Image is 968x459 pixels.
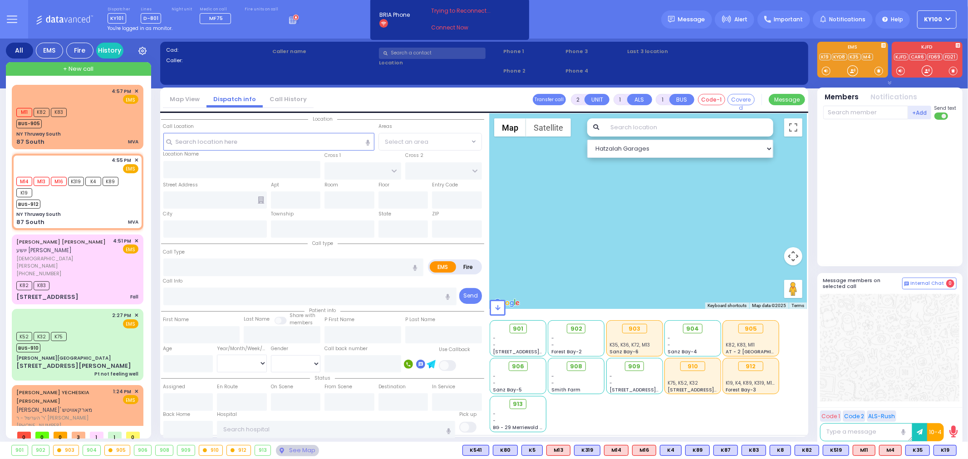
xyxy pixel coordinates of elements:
span: 0 [17,432,31,439]
label: Gender [271,345,288,352]
span: ר' הערשל - ר' [PERSON_NAME] [16,414,110,422]
div: 912 [227,445,251,455]
label: Use Callback [439,346,470,353]
div: NY Thruway South [16,211,61,218]
span: Phone 2 [503,67,562,75]
span: M14 [16,177,32,186]
button: Code-1 [698,94,725,105]
a: KJFD [894,54,909,60]
div: NY Thruway South [16,131,61,137]
div: EMS [36,43,63,59]
div: K19 [934,445,957,456]
div: BLS [493,445,518,456]
span: [PHONE_NUMBER] [16,270,61,277]
span: K319 [68,177,84,186]
span: - [551,335,554,342]
span: 4:57 PM [112,88,132,95]
button: Code 2 [843,410,865,422]
div: 908 [156,445,173,455]
span: - [493,410,496,417]
span: EMS [123,164,138,173]
div: BLS [934,445,957,456]
span: [STREET_ADDRESS][PERSON_NAME] [609,386,695,393]
label: EMS [430,261,456,273]
div: 901 [12,445,28,455]
span: Sanz Bay-5 [493,386,522,393]
div: ALS [879,445,902,456]
span: Patient info [305,307,340,314]
img: Logo [36,14,96,25]
button: 10-4 [927,423,944,441]
div: BLS [462,445,489,456]
span: [PHONE_NUMBER] [16,422,61,429]
a: History [96,43,123,59]
div: ALS [546,445,570,456]
span: Trying to Reconnect... [431,7,503,15]
span: Forest Bay-3 [726,386,757,393]
span: Notifications [829,15,865,24]
span: 3 [72,432,85,439]
a: [PERSON_NAME] [PERSON_NAME] [16,238,106,245]
span: Location [308,116,337,122]
span: EMS [123,95,138,104]
span: - [493,342,496,348]
span: - [493,335,496,342]
label: City [163,210,173,218]
span: Important [774,15,803,24]
div: 909 [177,445,195,455]
div: ALS [632,445,656,456]
span: Help [891,15,903,24]
span: 0 [54,432,67,439]
button: Send [459,288,482,304]
label: Call Info [163,278,183,285]
a: Open this area in Google Maps (opens a new window) [492,297,522,309]
div: K89 [685,445,710,456]
input: Search a contact [379,48,486,59]
div: See map [276,445,319,456]
label: Areas [378,123,392,130]
div: [PERSON_NAME][GEOGRAPHIC_DATA] [16,355,111,361]
small: Share with [290,312,315,319]
a: K35 [848,54,861,60]
div: M14 [604,445,629,456]
label: Caller name [272,48,376,55]
div: BLS [660,445,682,456]
label: Call Location [163,123,194,130]
span: - [551,373,554,380]
div: 904 [83,445,101,455]
span: M16 [51,177,67,186]
div: K4 [660,445,682,456]
div: BLS [574,445,600,456]
label: Street Address [163,181,198,189]
div: 905 [738,324,763,334]
img: message.svg [668,16,675,23]
label: Hospital [217,411,237,418]
span: Other building occupants [258,196,264,204]
span: 1 [90,432,103,439]
span: K89 [103,177,118,186]
div: 910 [199,445,223,455]
span: - [609,380,612,386]
span: Ky100 [924,15,943,24]
label: From Scene [324,383,352,391]
a: CAR6 [909,54,926,60]
div: K87 [713,445,738,456]
label: P First Name [324,316,354,323]
span: - [493,380,496,386]
label: Turn off text [934,112,949,121]
div: 87 South [16,137,44,146]
div: 913 [255,445,271,455]
span: BUS-905 [16,119,42,128]
span: - [668,335,670,342]
div: All [6,43,33,59]
a: Dispatch info [206,95,263,103]
input: Search hospital [217,421,455,438]
span: - [551,342,554,348]
label: Assigned [163,383,186,391]
span: KY101 [108,13,126,24]
div: K8 [770,445,791,456]
span: 4:55 PM [112,157,132,164]
span: Select an area [385,137,428,146]
a: [PERSON_NAME] YECHESKIA [PERSON_NAME] [16,389,89,405]
div: K319 [574,445,600,456]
